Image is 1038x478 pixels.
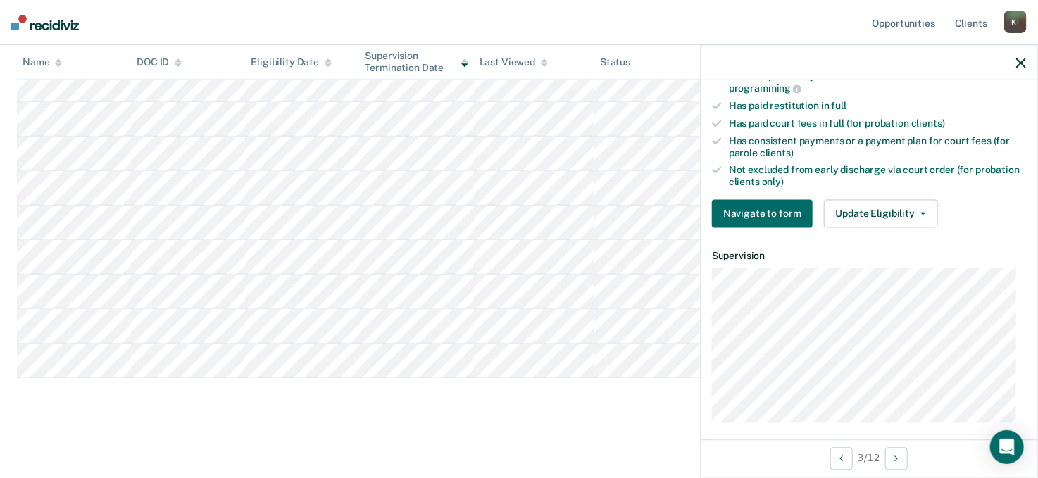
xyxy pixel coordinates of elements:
[729,135,1026,159] div: Has consistent payments or a payment plan for court fees (for parole
[11,15,79,30] img: Recidiviz
[832,101,846,112] span: full
[480,56,548,68] div: Last Viewed
[251,56,332,68] div: Eligibility Date
[762,177,784,188] span: only)
[712,250,1026,262] dt: Supervision
[729,165,1026,189] div: Not excluded from early discharge via court order (for probation clients
[137,56,182,68] div: DOC ID
[830,447,853,470] button: Previous Opportunity
[701,439,1037,477] div: 3 / 12
[712,199,813,227] button: Navigate to form
[600,56,630,68] div: Status
[365,50,468,74] div: Supervision Termination Date
[729,101,1026,113] div: Has paid restitution in
[729,83,801,94] span: programming
[760,147,794,158] span: clients)
[911,118,945,129] span: clients)
[990,430,1024,464] div: Open Intercom Messenger
[729,118,1026,130] div: Has paid court fees in full (for probation
[1004,11,1027,33] div: K I
[712,199,818,227] a: Navigate to form link
[729,70,1026,94] div: Has completed any court-ordered interventions and/or
[23,56,62,68] div: Name
[824,199,938,227] button: Update Eligibility
[885,447,908,470] button: Next Opportunity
